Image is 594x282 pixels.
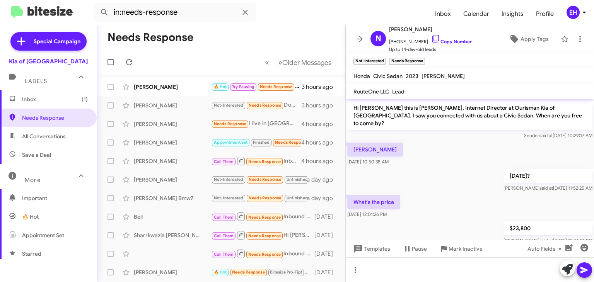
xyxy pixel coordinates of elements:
[500,32,557,46] button: Apply Tags
[211,175,307,184] div: I'm not [PERSON_NAME] and I'm not in the market. Thanks
[214,177,244,182] span: Not-Interested
[353,73,370,80] span: Honda
[134,83,211,91] div: [PERSON_NAME]
[211,249,314,258] div: Inbound Call
[449,242,483,256] span: Mark Inactive
[211,268,314,277] div: At the end
[22,133,66,140] span: All Conversations
[134,176,211,183] div: [PERSON_NAME]
[521,32,549,46] span: Apply Tags
[347,195,400,209] p: What's the price
[249,103,282,108] span: Needs Response
[429,3,457,25] a: Inbox
[260,54,274,70] button: Previous
[214,121,247,126] span: Needs Response
[282,58,331,67] span: Older Messages
[307,176,339,183] div: a day ago
[389,34,472,46] span: [PHONE_NUMBER]
[9,58,88,65] div: Kia of [GEOGRAPHIC_DATA]
[214,159,234,164] span: Call Them
[22,194,88,202] span: Important
[392,88,405,95] span: Lead
[273,54,336,70] button: Next
[431,39,472,44] a: Copy Number
[530,3,560,25] a: Profile
[504,221,592,235] p: $23,800
[314,268,339,276] div: [DATE]
[134,102,211,109] div: [PERSON_NAME]
[524,133,592,138] span: Sender [DATE] 10:29:17 AM
[134,213,211,221] div: Bell
[134,157,211,165] div: [PERSON_NAME]
[347,159,389,165] span: [DATE] 10:50:38 AM
[211,156,301,166] div: Inbound Call
[347,101,592,130] p: Hi [PERSON_NAME] this is [PERSON_NAME], Internet Director at Ourisman Kia of [GEOGRAPHIC_DATA]. I...
[539,185,553,191] span: said at
[278,58,282,67] span: »
[22,95,88,103] span: Inbox
[539,238,553,243] span: said at
[373,73,403,80] span: Civic Sedan
[134,194,211,202] div: [PERSON_NAME] Bmw7
[248,215,281,220] span: Needs Response
[214,103,244,108] span: Not-Interested
[261,54,336,70] nav: Page navigation example
[248,252,281,257] span: Needs Response
[495,3,530,25] a: Insights
[353,58,386,65] small: Not-Interested
[521,242,571,256] button: Auto Fields
[232,84,254,89] span: Try Pausing
[232,270,265,275] span: Needs Response
[22,151,51,159] span: Save a Deal
[22,231,64,239] span: Appointment Set
[211,194,307,202] div: Hello [PERSON_NAME], already bought a car. Thank you
[134,231,211,239] div: Sharrkwazia [PERSON_NAME]
[504,238,592,243] span: [PERSON_NAME] [DATE] 12:34:01 PM
[301,139,339,146] div: 4 hours ago
[457,3,495,25] a: Calendar
[539,133,553,138] span: said at
[82,95,88,103] span: (1)
[376,32,381,45] span: N
[253,140,270,145] span: Finished
[211,138,301,147] div: I received a finance offer and was told I'd also receive the cash offer, which was said to be $30...
[353,88,389,95] span: RouteOne LLC
[347,211,387,217] span: [DATE] 12:01:26 PM
[433,242,489,256] button: Mark Inactive
[214,140,248,145] span: Appointment Set
[389,46,472,53] span: Up to 14-day-old leads
[134,268,211,276] div: [PERSON_NAME]
[422,73,465,80] span: [PERSON_NAME]
[214,84,227,89] span: 🔥 Hot
[352,242,390,256] span: Templates
[302,83,339,91] div: 3 hours ago
[527,242,565,256] span: Auto Fields
[248,233,281,238] span: Needs Response
[94,3,256,22] input: Search
[25,177,41,183] span: More
[134,139,211,146] div: [PERSON_NAME]
[314,250,339,258] div: [DATE]
[346,242,396,256] button: Templates
[134,120,211,128] div: [PERSON_NAME]
[108,31,193,44] h1: Needs Response
[22,213,39,221] span: 🔥 Hot
[406,73,418,80] span: 2023
[389,25,472,34] span: [PERSON_NAME]
[211,212,314,221] div: Inbound Call
[214,215,234,220] span: Call Them
[314,231,339,239] div: [DATE]
[301,120,339,128] div: 4 hours ago
[34,37,80,45] span: Special Campaign
[265,58,269,67] span: «
[22,114,88,122] span: Needs Response
[249,195,282,200] span: Needs Response
[211,119,301,128] div: I live in [GEOGRAPHIC_DATA], so I wanted do a virtual visit, if possible.
[560,6,585,19] button: EH
[567,6,580,19] div: EH
[260,84,293,89] span: Needs Response
[214,195,244,200] span: Not-Interested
